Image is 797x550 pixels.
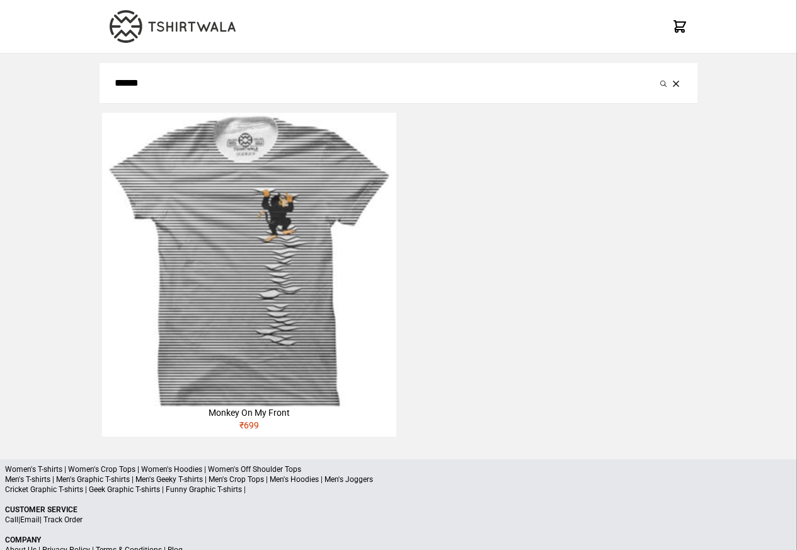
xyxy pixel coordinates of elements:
button: Submit your search query. [657,76,670,91]
p: Company [5,535,792,545]
p: Cricket Graphic T-shirts | Geek Graphic T-shirts | Funny Graphic T-shirts | [5,484,792,495]
img: TW-LOGO-400-104.png [110,10,236,43]
p: | | [5,515,792,525]
p: Customer Service [5,505,792,515]
div: ₹ 699 [102,419,396,437]
a: Email [20,515,40,524]
a: Call [5,515,18,524]
img: monkey-climbing-320x320.jpg [102,113,396,406]
button: Clear the search query. [670,76,682,91]
a: Track Order [43,515,83,524]
a: Monkey On My Front₹699 [102,113,396,437]
p: Women's T-shirts | Women's Crop Tops | Women's Hoodies | Women's Off Shoulder Tops [5,464,792,474]
p: Men's T-shirts | Men's Graphic T-shirts | Men's Geeky T-shirts | Men's Crop Tops | Men's Hoodies ... [5,474,792,484]
div: Monkey On My Front [102,406,396,419]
